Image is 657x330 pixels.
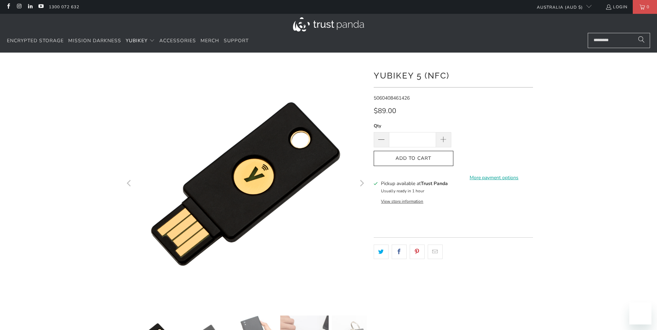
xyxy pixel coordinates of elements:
[68,33,121,49] a: Mission Darkness
[68,37,121,44] span: Mission Darkness
[159,33,196,49] a: Accessories
[7,33,249,49] nav: Translation missing: en.navigation.header.main_nav
[455,174,533,182] a: More payment options
[16,4,22,10] a: Trust Panda Australia on Instagram
[588,33,650,48] input: Search...
[124,63,367,305] a: YubiKey 5 (NFC) - Trust Panda
[381,199,423,204] button: View store information
[126,37,148,44] span: YubiKey
[410,245,425,259] a: Share this on Pinterest
[374,151,453,166] button: Add to Cart
[49,3,79,11] a: 1300 072 632
[224,33,249,49] a: Support
[633,33,650,48] button: Search
[159,37,196,44] span: Accessories
[5,4,11,10] a: Trust Panda Australia on Facebook
[629,302,651,324] iframe: Button to launch messaging window
[38,4,44,10] a: Trust Panda Australia on YouTube
[374,122,451,130] label: Qty
[428,245,443,259] a: Email this to a friend
[126,33,155,49] summary: YubiKey
[201,33,219,49] a: Merch
[356,63,367,305] button: Next
[374,106,396,116] span: $89.00
[381,180,448,187] h3: Pickup available at
[421,180,448,187] b: Trust Panda
[605,3,628,11] a: Login
[392,245,407,259] a: Share this on Facebook
[27,4,33,10] a: Trust Panda Australia on LinkedIn
[224,37,249,44] span: Support
[7,37,64,44] span: Encrypted Storage
[7,33,64,49] a: Encrypted Storage
[374,95,410,101] span: 5060408461426
[201,37,219,44] span: Merch
[374,245,389,259] a: Share this on Twitter
[124,63,135,305] button: Previous
[381,156,446,162] span: Add to Cart
[293,17,364,31] img: Trust Panda Australia
[374,68,533,82] h1: YubiKey 5 (NFC)
[381,188,424,194] small: Usually ready in 1 hour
